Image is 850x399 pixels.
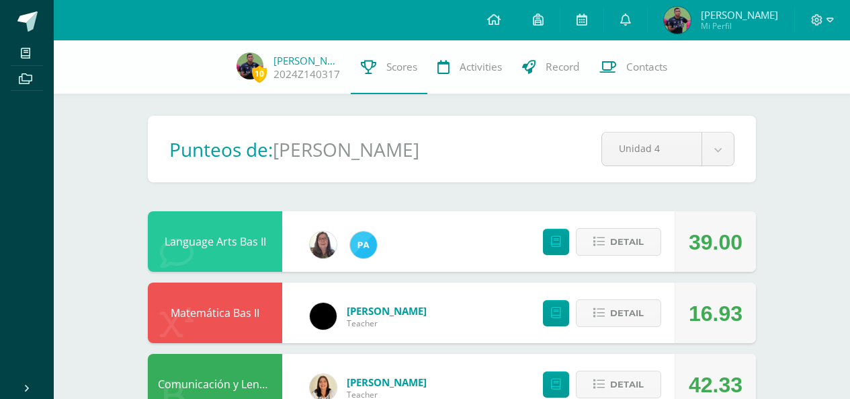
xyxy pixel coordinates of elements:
[460,60,502,74] span: Activities
[664,7,691,34] img: 344ba707746f29b0a7bdf6f25a76f238.png
[689,283,742,344] div: 16.93
[689,212,742,273] div: 39.00
[512,40,589,94] a: Record
[589,40,677,94] a: Contacts
[148,283,282,343] div: Matemática Bas II
[273,54,341,67] a: [PERSON_NAME]
[610,229,644,254] span: Detail
[576,299,661,327] button: Detail
[310,231,337,258] img: cfd18f4d180e531603d52aeab12d7099.png
[252,65,267,82] span: 10
[546,60,579,74] span: Record
[619,133,685,164] span: Unidad 4
[701,8,778,22] span: [PERSON_NAME]
[351,40,427,94] a: Scores
[576,228,661,256] button: Detail
[310,303,337,330] img: 8a59221190be773a357e7f6df40528fe.png
[610,372,644,397] span: Detail
[148,211,282,272] div: Language Arts Bas II
[237,52,263,79] img: 344ba707746f29b0a7bdf6f25a76f238.png
[610,301,644,326] span: Detail
[273,67,340,81] a: 2024Z140317
[273,137,419,162] h1: [PERSON_NAME]
[347,304,427,318] a: [PERSON_NAME]
[576,371,661,398] button: Detail
[347,318,427,329] span: Teacher
[386,60,417,74] span: Scores
[701,20,778,32] span: Mi Perfil
[626,60,667,74] span: Contacts
[347,375,427,389] a: [PERSON_NAME]
[169,137,273,162] h1: Punteos de:
[602,133,734,166] a: Unidad 4
[427,40,512,94] a: Activities
[350,231,377,258] img: 16d00d6a61aad0e8a558f8de8df831eb.png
